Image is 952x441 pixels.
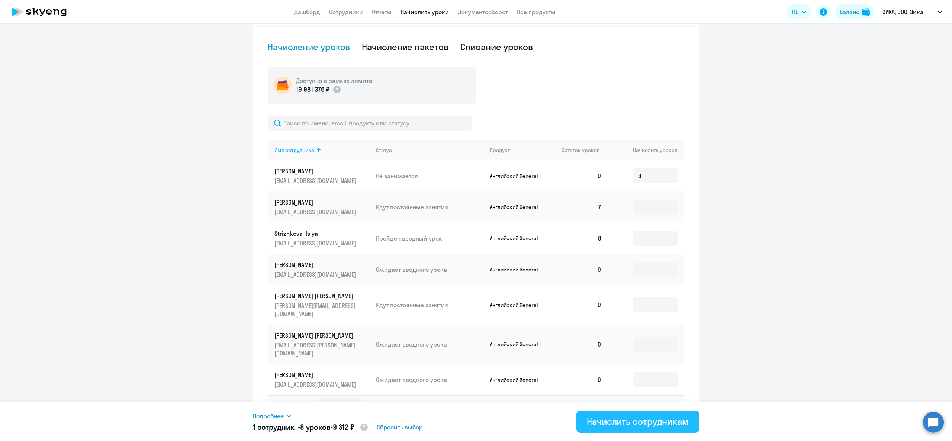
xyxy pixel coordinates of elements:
p: Ожидает вводного урока [376,265,484,274]
p: [PERSON_NAME][EMAIL_ADDRESS][DOMAIN_NAME] [274,302,358,318]
div: Статус [376,147,484,154]
button: RU [787,4,811,19]
p: Английский General [490,173,546,179]
img: balance [862,8,870,16]
a: Начислить уроки [401,8,449,16]
span: Остаток уроков [562,147,600,154]
p: [PERSON_NAME] [274,167,358,175]
a: Strizhkova Ilsiya[EMAIL_ADDRESS][DOMAIN_NAME] [274,229,370,247]
td: 0 [556,285,608,325]
p: [EMAIL_ADDRESS][DOMAIN_NAME] [274,380,358,389]
th: Начислить уроков [608,140,684,160]
button: ЗИКА, ООО, Зика [879,3,946,21]
a: [PERSON_NAME][EMAIL_ADDRESS][DOMAIN_NAME] [274,261,370,279]
p: [EMAIL_ADDRESS][DOMAIN_NAME] [274,270,358,279]
div: Начисление уроков [268,41,350,53]
span: 8 уроков [300,422,331,432]
div: Начислить сотрудникам [587,415,689,427]
td: 8 [556,223,608,254]
p: Английский General [490,204,546,210]
span: Сбросить выбор [377,423,423,432]
a: Отчеты [372,8,392,16]
button: Начислить сотрудникам [576,411,699,433]
p: [PERSON_NAME] [274,261,358,269]
img: wallet-circle.png [274,77,292,94]
p: Английский General [490,341,546,348]
td: 0 [556,364,608,395]
div: Имя сотрудника [274,147,314,154]
a: Дашборд [294,8,320,16]
a: [PERSON_NAME] [PERSON_NAME][PERSON_NAME][EMAIL_ADDRESS][DOMAIN_NAME] [274,292,370,318]
p: 19 981 376 ₽ [296,85,329,94]
div: Продукт [490,147,510,154]
a: [PERSON_NAME][EMAIL_ADDRESS][DOMAIN_NAME] [274,198,370,216]
span: Подробнее [253,412,284,421]
div: Статус [376,147,392,154]
p: ЗИКА, ООО, Зика [882,7,923,16]
a: Все продукты [517,8,556,16]
div: Продукт [490,147,556,154]
p: Пройден вводный урок [376,234,484,242]
a: [PERSON_NAME][EMAIL_ADDRESS][DOMAIN_NAME] [274,167,370,185]
div: Остаток уроков [562,147,608,154]
input: Поиск по имени, email, продукту или статусу [268,116,472,131]
p: [PERSON_NAME] [274,371,358,379]
p: Английский General [490,235,546,242]
p: Ожидает вводного урока [376,340,484,348]
td: 0 [556,325,608,364]
a: [PERSON_NAME] [PERSON_NAME][EMAIL_ADDRESS][PERSON_NAME][DOMAIN_NAME] [274,331,370,357]
p: Идут постоянные занятия [376,203,484,211]
p: [EMAIL_ADDRESS][DOMAIN_NAME] [274,208,358,216]
p: Английский General [490,376,546,383]
p: [PERSON_NAME] [274,198,358,206]
div: Баланс [840,7,859,16]
p: Идут постоянные занятия [376,301,484,309]
p: [EMAIL_ADDRESS][DOMAIN_NAME] [274,177,358,185]
h5: Доступно в рамках лимита [296,77,372,85]
td: 0 [556,160,608,191]
p: Ожидает вводного урока [376,376,484,384]
p: [EMAIL_ADDRESS][DOMAIN_NAME] [274,239,358,247]
h5: 1 сотрудник • • [253,422,369,433]
a: [PERSON_NAME][EMAIL_ADDRESS][DOMAIN_NAME] [274,371,370,389]
div: Списание уроков [460,41,533,53]
p: Не занимается [376,172,484,180]
p: Английский General [490,266,546,273]
td: 7 [556,191,608,223]
p: Английский General [490,302,546,308]
span: RU [792,7,799,16]
p: [PERSON_NAME] [PERSON_NAME] [274,331,358,339]
a: Документооборот [458,8,508,16]
p: Strizhkova Ilsiya [274,229,358,238]
span: 9 312 ₽ [333,422,354,432]
p: [PERSON_NAME] [PERSON_NAME] [274,292,358,300]
div: Начисление пакетов [362,41,448,53]
a: Сотрудники [329,8,363,16]
p: [EMAIL_ADDRESS][PERSON_NAME][DOMAIN_NAME] [274,341,358,357]
div: Имя сотрудника [274,147,370,154]
button: Балансbalance [835,4,874,19]
td: 0 [556,254,608,285]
